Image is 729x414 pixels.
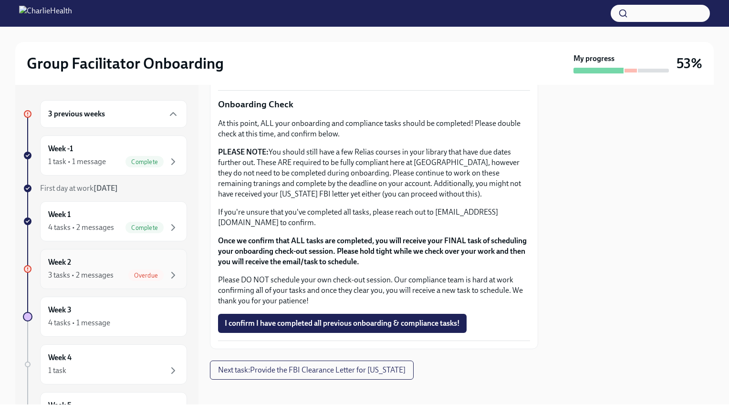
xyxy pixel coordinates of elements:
span: Overdue [128,272,164,279]
p: You should still have a few Relias courses in your library that have due dates further out. These... [218,147,530,199]
div: 3 previous weeks [40,100,187,128]
div: 4 tasks • 1 message [48,318,110,328]
h6: Week 2 [48,257,71,268]
a: Week 23 tasks • 2 messagesOverdue [23,249,187,289]
img: CharlieHealth [19,6,72,21]
a: Week 41 task [23,344,187,384]
span: First day at work [40,184,118,193]
strong: My progress [573,53,614,64]
strong: [DATE] [94,184,118,193]
h6: Week 5 [48,400,72,411]
h6: Week 3 [48,305,72,315]
span: Complete [125,158,164,166]
button: Next task:Provide the FBI Clearance Letter for [US_STATE] [210,361,414,380]
h6: Week -1 [48,144,73,154]
div: 1 task [48,365,66,376]
span: Complete [125,224,164,231]
a: Week 34 tasks • 1 message [23,297,187,337]
span: Next task : Provide the FBI Clearance Letter for [US_STATE] [218,365,406,375]
h6: Week 1 [48,209,71,220]
div: 4 tasks • 2 messages [48,222,114,233]
a: First day at work[DATE] [23,183,187,194]
p: Please DO NOT schedule your own check-out session. Our compliance team is hard at work confirming... [218,275,530,306]
span: I confirm I have completed all previous onboarding & compliance tasks! [225,319,460,328]
p: Onboarding Check [218,98,530,111]
a: Week 14 tasks • 2 messagesComplete [23,201,187,241]
button: I confirm I have completed all previous onboarding & compliance tasks! [218,314,467,333]
h3: 53% [677,55,702,72]
strong: Once we confirm that ALL tasks are completed, you will receive your FINAL task of scheduling your... [218,236,527,266]
strong: PLEASE NOTE: [218,147,269,156]
h6: 3 previous weeks [48,109,105,119]
a: Week -11 task • 1 messageComplete [23,135,187,176]
p: At this point, ALL your onboarding and compliance tasks should be completed! Please double check ... [218,118,530,139]
p: If you're unsure that you've completed all tasks, please reach out to [EMAIL_ADDRESS][DOMAIN_NAME... [218,207,530,228]
div: 3 tasks • 2 messages [48,270,114,280]
h2: Group Facilitator Onboarding [27,54,224,73]
div: 1 task • 1 message [48,156,106,167]
h6: Week 4 [48,352,72,363]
